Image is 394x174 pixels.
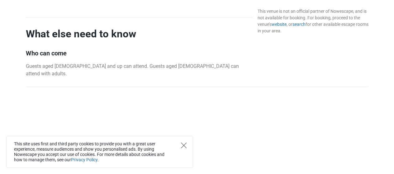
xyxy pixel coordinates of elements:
a: search [292,22,305,27]
a: website [271,22,286,27]
div: This site uses first and third party cookies to provide you with a great user experience, measure... [6,136,193,168]
h3: Who can come [26,49,253,57]
div: This venue is not an official partner of Nowescape, and is not available for booking. For booking... [257,8,368,34]
a: Privacy Policy [71,157,97,162]
p: Guests aged [DEMOGRAPHIC_DATA] and up can attend. Guests aged [DEMOGRAPHIC_DATA] can attend with ... [26,63,253,78]
h2: What else need to know [26,28,253,40]
button: Close [181,143,187,148]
